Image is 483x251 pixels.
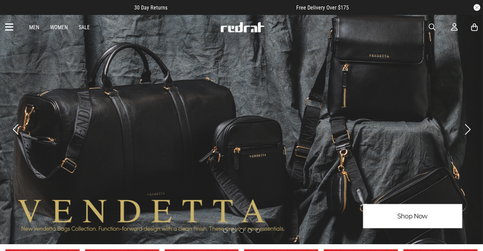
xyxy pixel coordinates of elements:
span: Free Delivery Over $175 [296,4,349,11]
a: Men [29,24,39,31]
button: Previous slide [11,122,20,137]
iframe: Customer reviews powered by Trustpilot [181,4,283,11]
img: Redrat logo [220,22,265,32]
button: Open LiveChat chat widget [5,3,26,23]
a: Sale [79,24,90,31]
a: Women [50,24,68,31]
span: 30 Day Returns [134,4,167,11]
button: Next slide [463,122,472,137]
